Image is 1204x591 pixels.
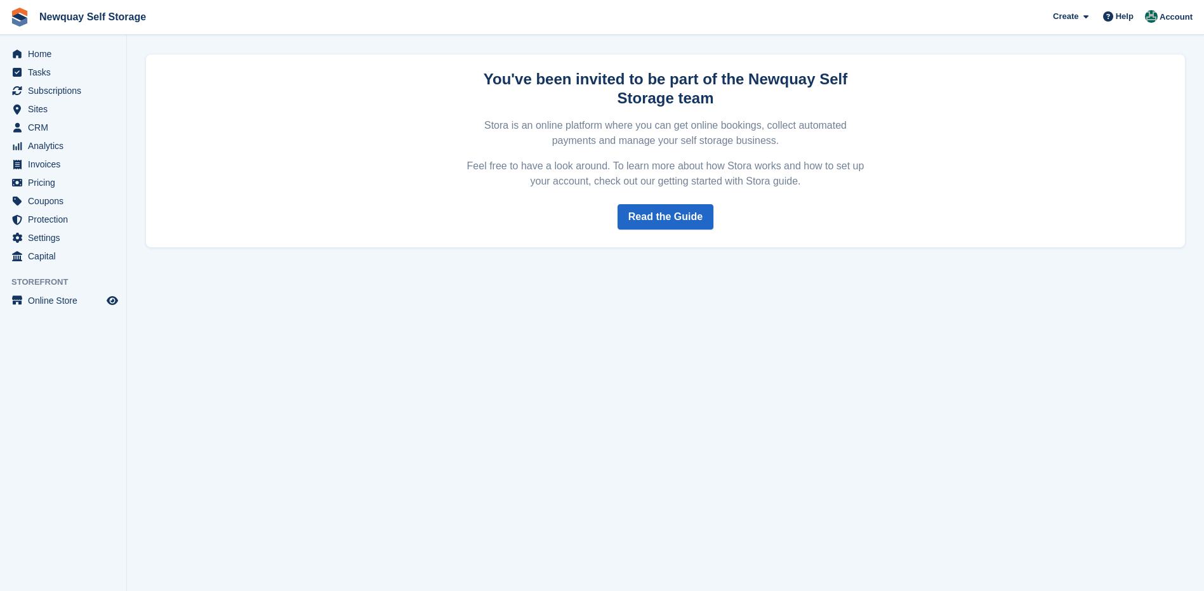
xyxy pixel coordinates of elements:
img: stora-icon-8386f47178a22dfd0bd8f6a31ec36ba5ce8667c1dd55bd0f319d3a0aa187defe.svg [10,8,29,27]
a: menu [6,100,120,118]
span: Protection [28,211,104,228]
a: Preview store [105,293,120,308]
a: menu [6,292,120,309]
span: CRM [28,119,104,136]
span: Create [1053,10,1078,23]
span: Analytics [28,137,104,155]
span: Home [28,45,104,63]
a: Read the Guide [618,204,713,230]
a: menu [6,229,120,247]
span: Pricing [28,174,104,192]
span: Subscriptions [28,82,104,100]
a: menu [6,174,120,192]
a: menu [6,247,120,265]
strong: You've been invited to be part of the Newquay Self Storage team [484,70,847,107]
span: Storefront [11,276,126,289]
span: Capital [28,247,104,265]
span: Sites [28,100,104,118]
span: Help [1116,10,1134,23]
span: Online Store [28,292,104,309]
a: menu [6,211,120,228]
p: Stora is an online platform where you can get online bookings, collect automated payments and man... [465,118,866,148]
a: menu [6,119,120,136]
span: Coupons [28,192,104,210]
img: JON [1145,10,1158,23]
a: menu [6,45,120,63]
a: Newquay Self Storage [34,6,151,27]
a: menu [6,82,120,100]
span: Tasks [28,63,104,81]
a: menu [6,137,120,155]
a: menu [6,192,120,210]
a: menu [6,63,120,81]
span: Invoices [28,155,104,173]
span: Settings [28,229,104,247]
a: menu [6,155,120,173]
span: Account [1160,11,1193,23]
p: Feel free to have a look around. To learn more about how Stora works and how to set up your accou... [465,159,866,189]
